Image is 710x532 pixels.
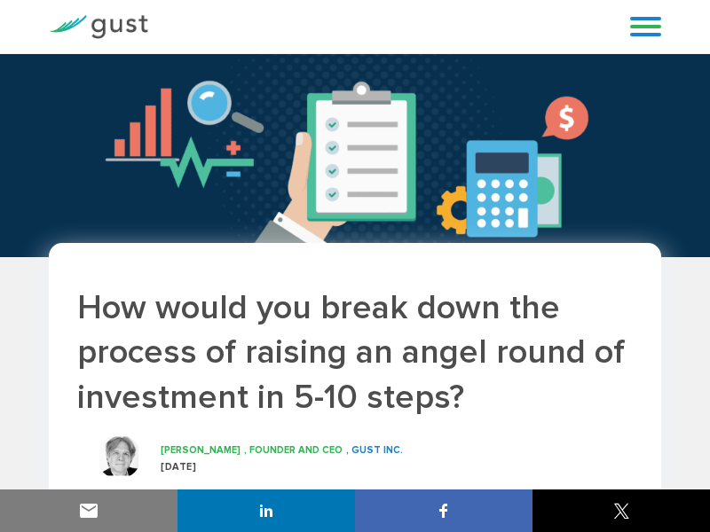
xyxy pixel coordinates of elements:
span: , GUST INC. [346,444,403,456]
img: David S. Rose [97,434,141,479]
span: , Founder and CEO [244,444,343,456]
img: Gust Logo [49,15,148,39]
h1: How would you break down the process of raising an angel round of investment in 5-10 steps? [77,286,633,420]
span: [DATE] [161,461,196,473]
img: email sharing button [78,500,99,521]
img: linkedin sharing button [256,500,277,521]
img: facebook sharing button [433,500,454,521]
span: [PERSON_NAME] [161,444,241,456]
img: twitter sharing button [611,500,632,521]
